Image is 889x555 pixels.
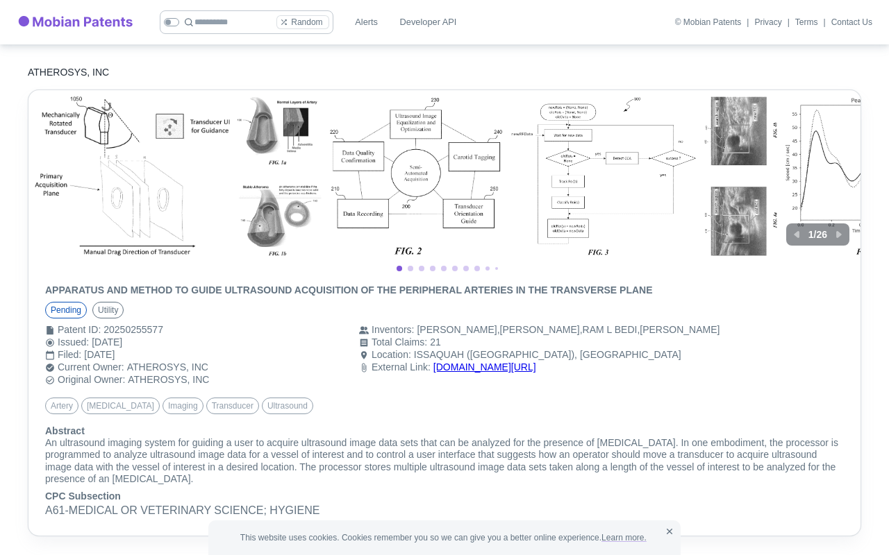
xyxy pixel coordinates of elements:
[808,229,827,241] h6: 1 / 26
[58,374,125,386] div: Original Owner :
[263,400,313,412] span: ultrasound
[831,18,872,26] a: Contact Us
[45,425,844,437] h6: Abstract
[788,16,790,28] div: |
[583,324,638,335] a: RAM L BEDI
[127,361,208,373] a: ATHEROSYS, INC
[128,374,209,385] a: ATHEROSYS, INC
[45,437,844,484] p: An ultrasound imaging system for guiding a user to acquire ultrasound image data sets that can be...
[704,96,778,257] img: US20250255577A1-20250814-D00004.png
[82,400,159,412] span: [MEDICAL_DATA]
[58,336,89,349] div: Issued :
[58,324,101,336] div: Patent ID :
[417,324,720,336] div: , , ,
[640,324,720,335] a: [PERSON_NAME]
[417,324,497,335] a: [PERSON_NAME]
[207,400,258,412] span: transducer
[45,398,78,414] div: artery
[46,400,78,412] span: artery
[84,349,337,361] div: [DATE]
[372,324,414,336] div: Inventors :
[34,96,231,257] img: US20250255577A1-20250814-D00000.png
[58,361,124,374] div: Current Owner :
[601,533,647,543] a: Learn more.
[372,349,411,361] div: Location :
[795,18,818,26] a: Terms
[824,16,826,28] div: |
[276,15,329,29] button: Random
[262,398,313,414] div: ultrasound
[163,400,203,412] span: imaging
[675,18,742,26] div: © Mobian Patents
[81,398,160,414] div: [MEDICAL_DATA]
[328,96,504,257] img: US20250255577A1-20250814-D00002.png
[510,96,698,257] img: US20250255577A1-20250814-D00003.png
[747,16,749,28] div: |
[45,502,844,519] p: A61 - MEDICAL OR VETERINARY SCIENCE; HYGIENE
[394,10,463,35] a: Developer API
[92,336,337,348] div: [DATE]
[236,96,322,257] img: US20250255577A1-20250814-D00001.png
[163,398,203,414] div: imaging
[372,336,427,349] div: Total Claims :
[344,10,389,35] a: Alerts
[500,324,580,335] a: [PERSON_NAME]
[28,55,109,89] a: ATHEROSYS, INC
[240,531,649,544] span: This website uses cookies. Cookies remember you so we can give you a better online experience.
[45,490,844,502] h6: CPC Subsection
[414,349,720,361] div: ISSAQUAH ([GEOGRAPHIC_DATA]), [GEOGRAPHIC_DATA]
[206,398,259,414] div: transducer
[103,324,337,336] div: 20250255577
[754,18,781,26] a: Privacy
[372,361,431,374] div: External Link :
[433,361,536,373] a: [DOMAIN_NAME][URL]
[45,284,844,296] h6: APPARATUS AND METHOD TO GUIDE ULTRASOUND ACQUISITION OF THE PERIPHERAL ARTERIES IN THE TRANSVERSE...
[58,349,81,361] div: Filed :
[430,336,720,348] div: 21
